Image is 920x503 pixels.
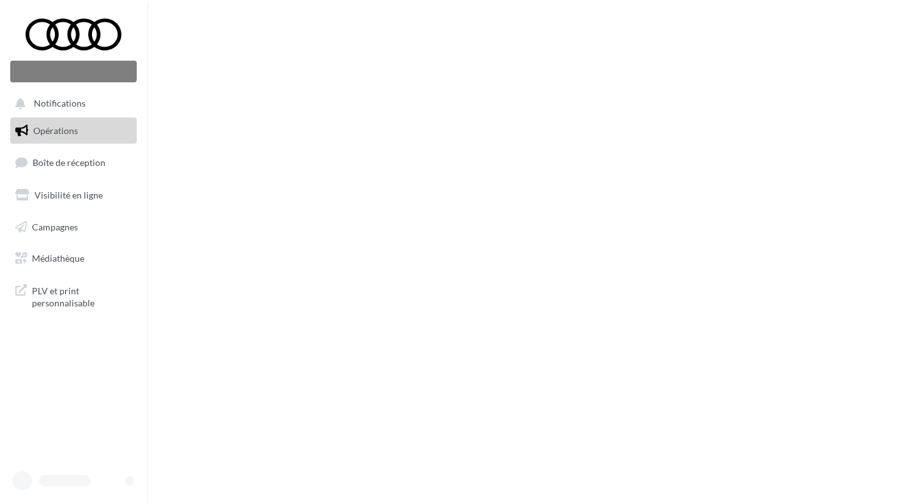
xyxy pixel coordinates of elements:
div: Nouvelle campagne [10,61,137,82]
span: Visibilité en ligne [34,190,103,200]
a: Opérations [8,117,139,144]
a: Boîte de réception [8,149,139,176]
a: Visibilité en ligne [8,182,139,209]
a: Campagnes [8,214,139,241]
span: Boîte de réception [33,157,105,168]
span: Notifications [34,98,86,109]
span: PLV et print personnalisable [32,282,132,310]
span: Campagnes [32,221,78,232]
a: Médiathèque [8,245,139,272]
span: Opérations [33,125,78,136]
a: PLV et print personnalisable [8,277,139,315]
span: Médiathèque [32,253,84,264]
